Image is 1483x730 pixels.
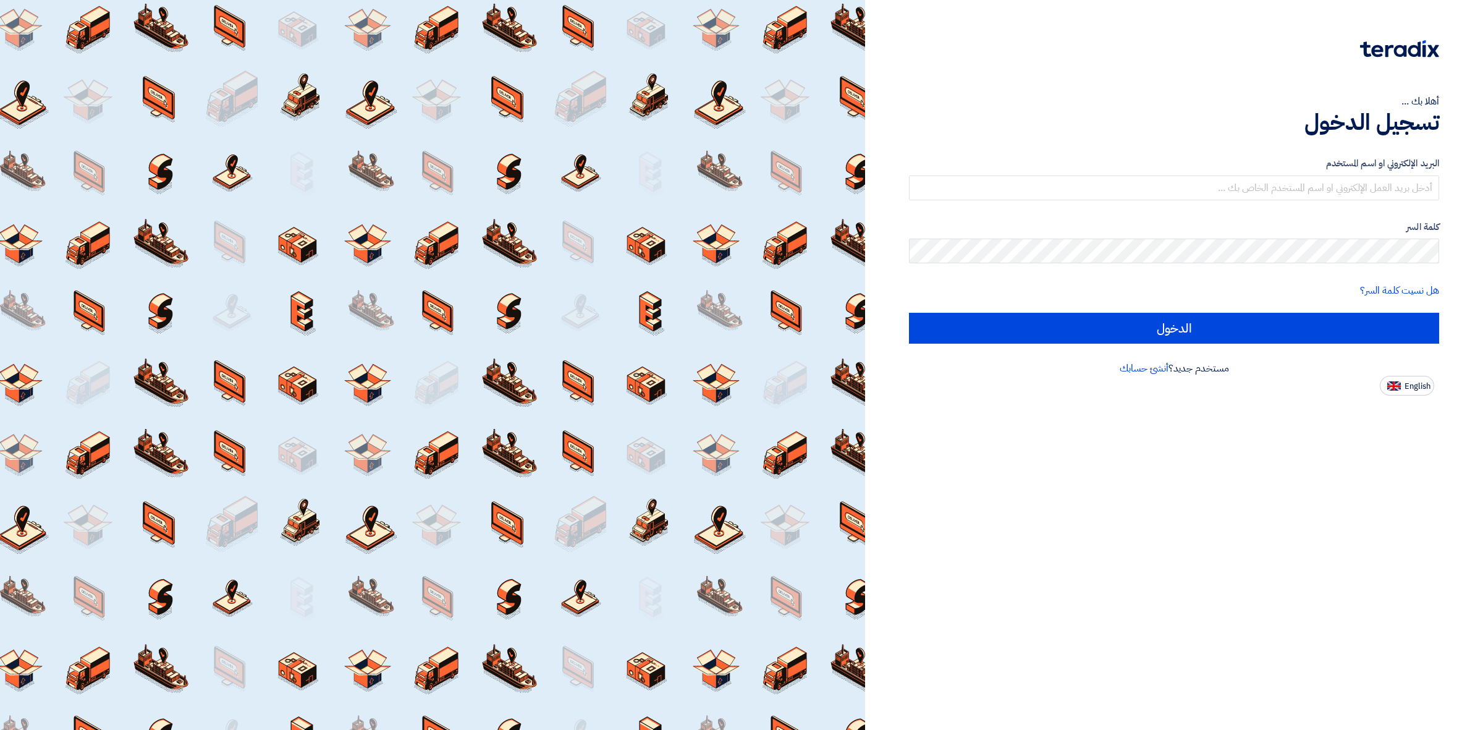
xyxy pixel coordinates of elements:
a: أنشئ حسابك [1120,361,1168,376]
img: Teradix logo [1360,40,1439,57]
input: الدخول [909,313,1439,344]
label: كلمة السر [909,220,1439,234]
div: أهلا بك ... [909,94,1439,109]
div: مستخدم جديد؟ [909,361,1439,376]
span: English [1405,382,1430,391]
label: البريد الإلكتروني او اسم المستخدم [909,156,1439,171]
h1: تسجيل الدخول [909,109,1439,136]
a: هل نسيت كلمة السر؟ [1360,283,1439,298]
button: English [1380,376,1434,396]
img: en-US.png [1387,381,1401,391]
input: أدخل بريد العمل الإلكتروني او اسم المستخدم الخاص بك ... [909,176,1439,200]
